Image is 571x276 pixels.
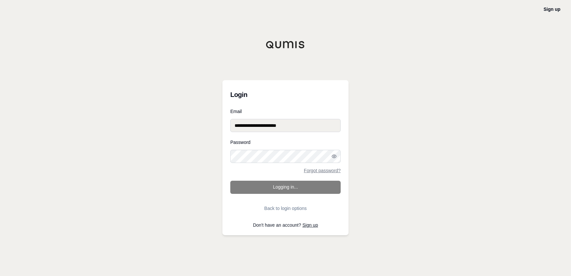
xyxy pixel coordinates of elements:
[230,223,341,227] p: Don't have an account?
[303,222,318,228] a: Sign up
[266,41,305,49] img: Qumis
[230,140,341,145] label: Password
[304,168,341,173] a: Forgot password?
[230,109,341,114] label: Email
[230,202,341,215] button: Back to login options
[230,88,341,101] h3: Login
[544,7,560,12] a: Sign up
